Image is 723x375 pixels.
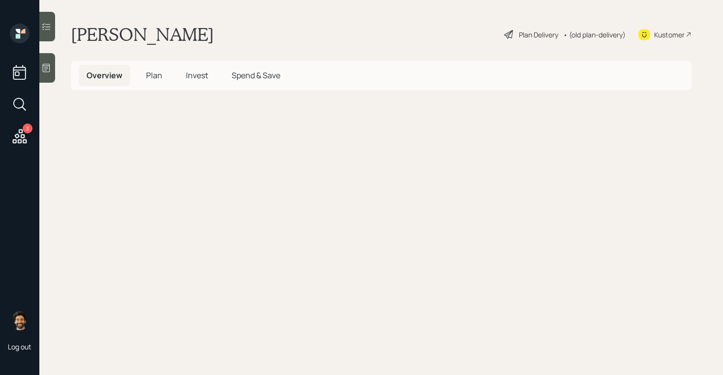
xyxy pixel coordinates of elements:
[23,124,32,133] div: 3
[186,70,208,81] span: Invest
[146,70,162,81] span: Plan
[71,24,214,45] h1: [PERSON_NAME]
[654,30,685,40] div: Kustomer
[10,311,30,330] img: eric-schwartz-headshot.png
[519,30,558,40] div: Plan Delivery
[87,70,122,81] span: Overview
[8,342,31,351] div: Log out
[232,70,280,81] span: Spend & Save
[563,30,626,40] div: • (old plan-delivery)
